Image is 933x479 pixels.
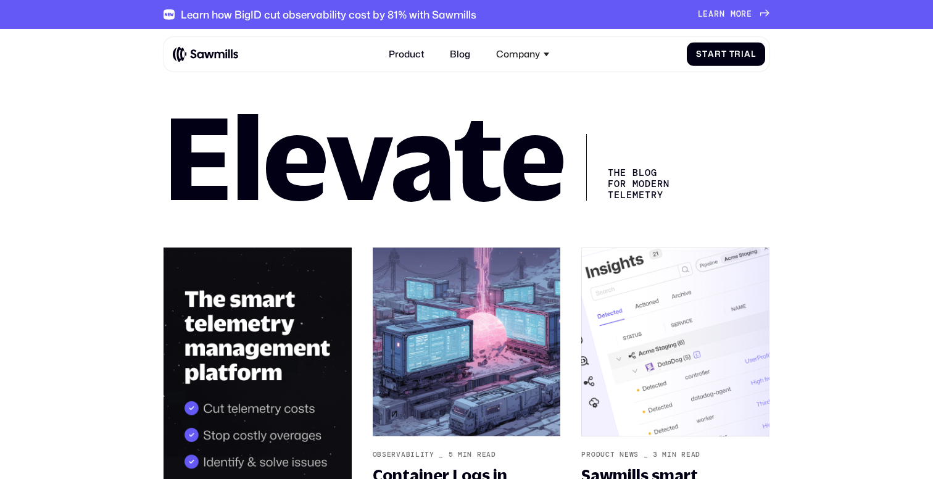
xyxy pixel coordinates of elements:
[708,9,714,19] span: a
[644,451,649,459] div: _
[729,49,735,59] span: T
[702,49,708,59] span: t
[653,451,658,459] div: 3
[747,9,752,19] span: e
[714,9,719,19] span: r
[731,9,736,19] span: m
[698,9,770,19] a: Learnmore
[662,451,700,459] div: min read
[496,49,540,60] div: Company
[715,49,721,59] span: r
[181,8,476,20] div: Learn how BigID cut observability cost by 81% with Sawmills
[721,49,727,59] span: t
[741,49,744,59] span: i
[443,42,478,67] a: Blog
[449,451,454,459] div: 5
[741,9,747,19] span: r
[734,49,741,59] span: r
[744,49,751,59] span: a
[719,9,725,19] span: n
[382,42,432,67] a: Product
[696,49,702,59] span: S
[439,451,444,459] div: _
[703,9,708,19] span: e
[373,451,434,459] div: Observability
[736,9,742,19] span: o
[164,111,566,201] h1: Elevate
[586,134,679,201] div: The Blog for Modern telemetry
[581,451,639,459] div: Product News
[708,49,715,59] span: a
[751,49,756,59] span: l
[687,43,765,67] a: StartTrial
[489,42,556,67] div: Company
[458,451,496,459] div: min read
[698,9,703,19] span: L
